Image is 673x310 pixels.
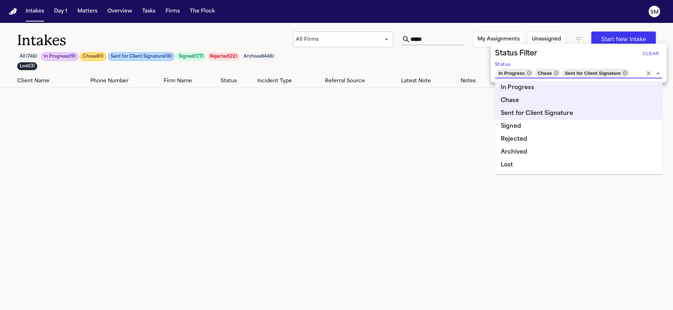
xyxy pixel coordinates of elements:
[496,69,533,77] div: In Progress
[496,69,528,77] span: In Progress
[495,62,511,68] label: Status
[495,146,662,159] li: Archived
[653,68,663,78] button: Close
[644,68,654,78] button: Clear
[535,69,555,77] span: Chase
[495,48,537,59] h2: Status Filter
[639,48,662,59] button: Clear
[495,133,662,146] li: Rejected
[495,159,662,171] li: Lost
[495,107,662,120] li: Sent for Client Signature
[562,69,629,77] div: Sent for Client Signature
[495,94,662,107] li: Chase
[562,69,624,77] span: Sent for Client Signature
[495,81,662,94] li: In Progress
[495,120,662,133] li: Signed
[535,69,561,77] div: Chase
